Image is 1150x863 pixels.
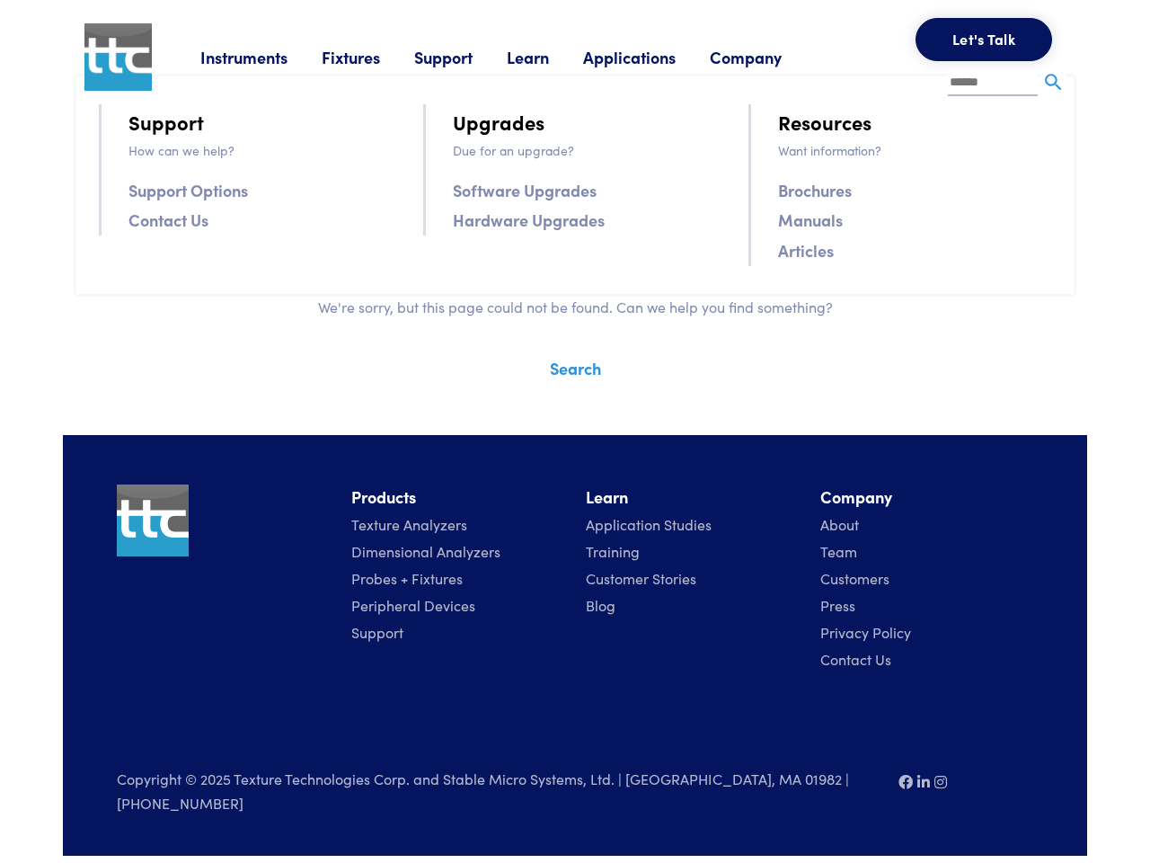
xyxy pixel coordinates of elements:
li: Products [351,485,564,511]
a: Resources [778,106,871,138]
p: We're sorry, but this page could not be found. Can we help you find something? [74,296,1076,319]
a: Support [128,106,204,138]
a: Manuals [778,207,843,233]
a: Application Studies [586,514,712,534]
img: ttc_logo_1x1_v1.0.png [117,485,189,556]
a: Texture Analyzers [351,514,467,534]
a: About [820,514,859,534]
p: Copyright © 2025 Texture Technologies Corp. and Stable Micro Systems, Ltd. | [GEOGRAPHIC_DATA], M... [117,768,877,814]
a: [PHONE_NUMBER] [117,793,243,813]
p: Want information? [778,140,1051,160]
a: Support [414,46,507,68]
a: Upgrades [453,106,544,138]
a: Press [820,595,855,615]
a: Brochures [778,177,852,203]
a: Contact Us [820,649,891,669]
li: Learn [586,485,799,511]
a: Search [550,357,601,379]
a: Articles [778,237,834,263]
a: Customer Stories [586,568,696,588]
a: Support [351,622,403,642]
a: Company [710,46,816,68]
a: Dimensional Analyzers [351,541,500,561]
button: Let's Talk [916,18,1052,61]
p: Due for an upgrade? [453,140,726,160]
a: Blog [586,595,615,615]
a: Software Upgrades [453,177,597,203]
img: ttc_logo_1x1_v1.0.png [84,23,152,91]
a: Privacy Policy [820,622,911,642]
a: Hardware Upgrades [453,207,605,233]
a: Instruments [200,46,322,68]
a: Probes + Fixtures [351,568,463,588]
p: How can we help? [128,140,402,160]
a: Team [820,541,857,561]
a: Fixtures [322,46,414,68]
a: Learn [507,46,583,68]
a: Applications [583,46,710,68]
a: Peripheral Devices [351,595,475,615]
li: Company [820,485,1033,511]
a: Support Options [128,177,248,203]
a: Customers [820,568,889,588]
a: Contact Us [128,207,208,233]
a: Training [586,541,640,561]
